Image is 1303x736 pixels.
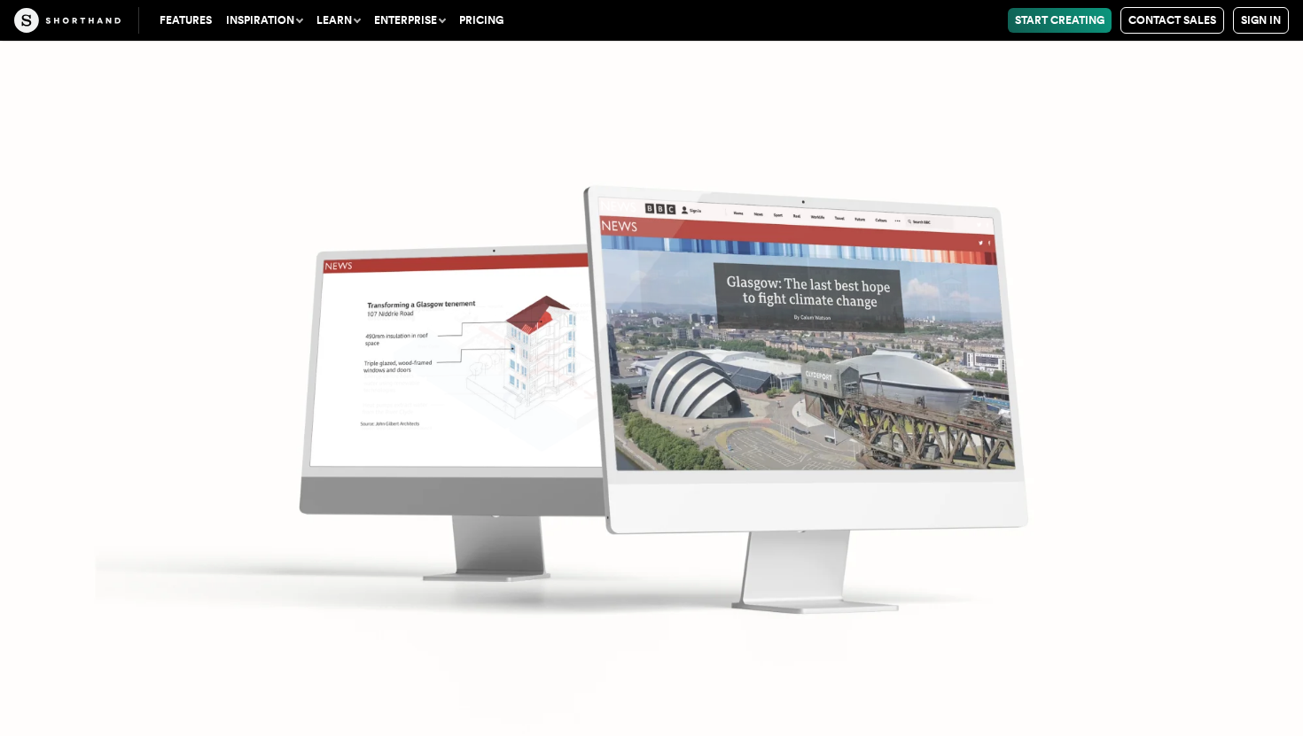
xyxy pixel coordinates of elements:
button: Enterprise [367,8,452,33]
a: Features [152,8,219,33]
a: Start Creating [1008,8,1112,33]
img: The Craft [14,8,121,33]
button: Inspiration [219,8,309,33]
a: Pricing [452,8,511,33]
button: Learn [309,8,367,33]
a: Sign in [1233,7,1289,34]
a: Contact Sales [1120,7,1224,34]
